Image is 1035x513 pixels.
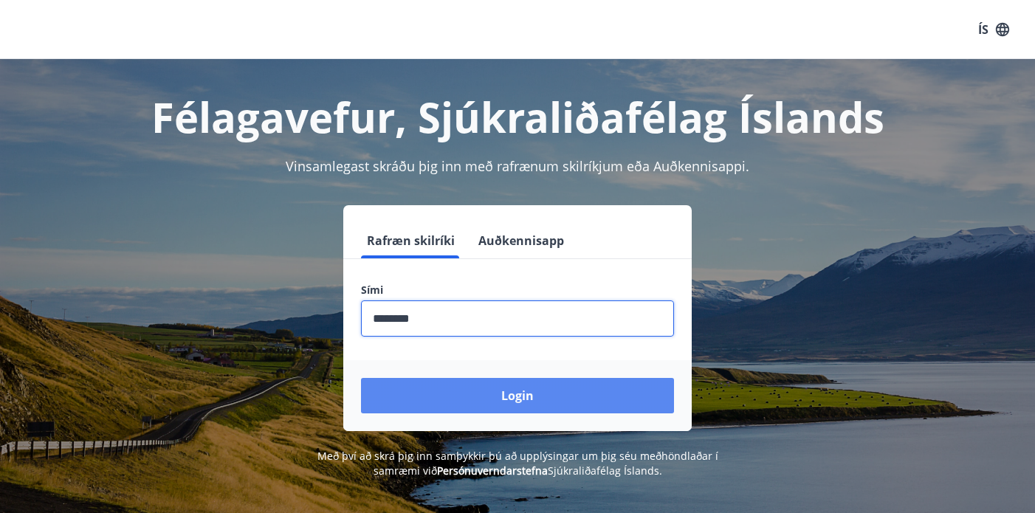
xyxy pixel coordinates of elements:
[437,464,548,478] a: Persónuverndarstefna
[18,89,1017,145] h1: Félagavefur, Sjúkraliðafélag Íslands
[361,223,461,258] button: Rafræn skilríki
[361,283,674,297] label: Sími
[472,223,570,258] button: Auðkennisapp
[286,157,749,175] span: Vinsamlegast skráðu þig inn með rafrænum skilríkjum eða Auðkennisappi.
[970,16,1017,43] button: ÍS
[361,378,674,413] button: Login
[317,449,718,478] span: Með því að skrá þig inn samþykkir þú að upplýsingar um þig séu meðhöndlaðar í samræmi við Sjúkral...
